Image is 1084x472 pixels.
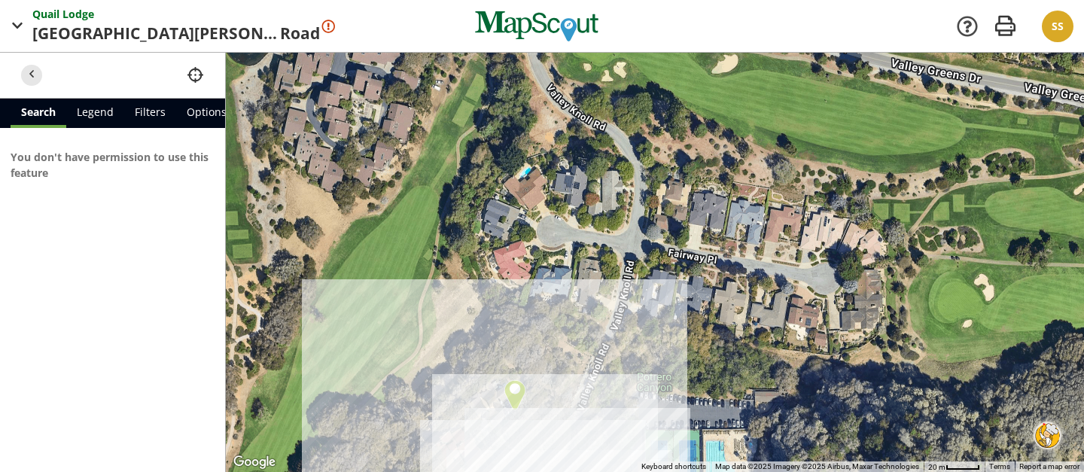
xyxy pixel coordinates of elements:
a: Filters [124,99,176,128]
span: You don't have permission to use this feature [11,150,209,180]
span: SS [1052,19,1064,33]
span: [GEOGRAPHIC_DATA][PERSON_NAME] [32,22,280,46]
a: Open this area in Google Maps (opens a new window) [230,452,279,472]
a: Support Docs [955,14,979,38]
img: MapScout [473,5,600,47]
span: 20 m [928,463,945,471]
span: Quail [32,6,62,22]
a: Legend [66,99,124,128]
span: Map data ©2025 Imagery ©2025 Airbus, Maxar Technologies [715,462,919,470]
button: Keyboard shortcuts [641,461,706,472]
img: Google [230,452,279,472]
a: Terms [989,462,1010,470]
span: Road [280,22,320,46]
a: Report a map error [1019,462,1079,470]
button: Map Scale: 20 m per 42 pixels [924,461,985,472]
svg: You must make a billing account [320,20,337,34]
a: Options [176,99,237,128]
a: Search [11,99,66,128]
span: Lodge [62,6,94,22]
